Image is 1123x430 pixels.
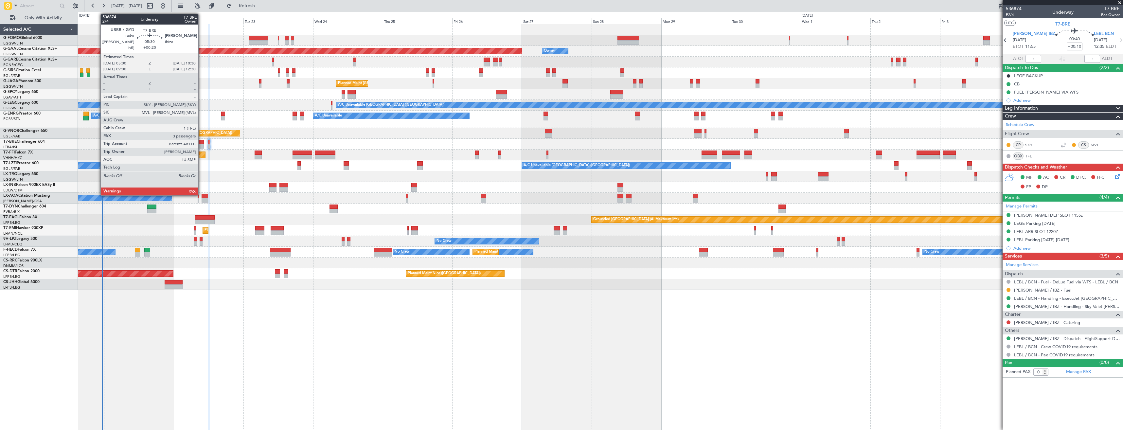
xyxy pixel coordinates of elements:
[205,225,267,235] div: Planned Maint [GEOGRAPHIC_DATA]
[940,18,1010,24] div: Fri 3
[383,18,453,24] div: Thu 25
[1014,212,1083,218] div: [PERSON_NAME] DEP SLOT 1155z
[1006,12,1022,18] span: P2/4
[1099,253,1109,260] span: (3/5)
[1005,164,1067,171] span: Dispatch Checks and Weather
[395,247,410,257] div: No Crew
[1060,174,1065,181] span: CR
[3,68,41,72] a: G-SIRSCitation Excel
[1005,327,1019,334] span: Others
[1014,279,1118,285] a: LEBL / BCN - Fuel - DeLux Fuel via WFS - LEBL / BCN
[104,18,174,24] div: Sun 21
[3,41,23,46] a: EGGW/LTN
[3,242,22,247] a: LFMD/CEQ
[3,36,20,40] span: G-FOMO
[315,111,342,121] div: A/C Unavailable
[1042,184,1048,190] span: DP
[3,285,20,290] a: LFPB/LBG
[3,90,17,94] span: G-SPCY
[243,18,313,24] div: Tue 23
[544,46,555,56] div: Owner
[3,194,18,198] span: LX-AOA
[1055,21,1071,27] span: T7-BRE
[524,161,630,170] div: A/C Unavailable [GEOGRAPHIC_DATA] ([GEOGRAPHIC_DATA])
[3,237,37,241] a: 9H-LPZLegacy 500
[3,226,43,230] a: T7-EMIHawker 900XP
[924,247,939,257] div: No Crew
[129,128,232,138] div: Planned Maint [GEOGRAPHIC_DATA] ([GEOGRAPHIC_DATA])
[802,13,813,19] div: [DATE]
[111,3,142,9] span: [DATE] - [DATE]
[3,231,23,236] a: LFMN/NCE
[3,112,19,116] span: G-ENRG
[3,259,42,262] a: CS-RRCFalcon 900LX
[3,215,19,219] span: T7-EAGL
[1066,369,1091,375] a: Manage PAX
[1052,9,1074,16] div: Underway
[1006,5,1022,12] span: 536874
[3,140,17,144] span: T7-BRE
[3,134,20,139] a: EGLF/FAB
[3,199,42,204] a: [PERSON_NAME]/QSA
[233,4,261,8] span: Refresh
[1005,130,1029,138] span: Flight Crew
[522,18,592,24] div: Sat 27
[1013,141,1024,149] div: CP
[17,16,69,20] span: Only With Activity
[3,183,16,187] span: LX-INB
[1078,141,1089,149] div: CS
[801,18,870,24] div: Wed 1
[1006,369,1030,375] label: Planned PAX
[3,129,47,133] a: G-VNORChallenger 650
[338,79,441,88] div: Planned Maint [GEOGRAPHIC_DATA] ([GEOGRAPHIC_DATA])
[1025,142,1040,148] a: SKY
[1091,142,1105,148] a: MVL
[1043,174,1049,181] span: AC
[1014,287,1071,293] a: [PERSON_NAME] / IBZ - Fuel
[1014,89,1078,95] div: FUEL [PERSON_NAME] VIA WFS
[3,248,18,252] span: F-HECD
[1099,359,1109,366] span: (0/0)
[1013,245,1120,251] div: Add new
[1094,31,1114,37] span: LEBL BCN
[661,18,731,24] div: Mon 29
[3,177,23,182] a: EGGW/LTN
[1094,44,1104,50] span: 12:35
[93,111,176,121] div: A/C Unavailable [GEOGRAPHIC_DATA] (Stansted)
[731,18,801,24] div: Tue 30
[3,58,18,62] span: G-GARE
[3,161,17,165] span: T7-LZZI
[452,18,522,24] div: Fri 26
[1013,98,1120,103] div: Add new
[1005,359,1012,367] span: Pax
[870,18,940,24] div: Thu 2
[3,194,50,198] a: LX-AOACitation Mustang
[1014,237,1069,242] div: LEBL Parking [DATE]-[DATE]
[3,280,17,284] span: CS-JHH
[3,47,18,51] span: G-GAAL
[3,220,20,225] a: LFPB/LBG
[408,269,481,278] div: Planned Maint Nice ([GEOGRAPHIC_DATA])
[1005,194,1020,202] span: Permits
[1005,113,1016,120] span: Crew
[3,79,18,83] span: G-JAGA
[592,18,661,24] div: Sun 28
[1005,253,1022,260] span: Services
[593,215,679,224] div: Grounded [GEOGRAPHIC_DATA] (Al Maktoum Intl)
[3,63,23,67] a: EGNR/CEG
[1014,296,1120,301] a: LEBL / BCN - Handling - ExecuJet [GEOGRAPHIC_DATA] [PERSON_NAME]/BCN
[7,13,71,23] button: Only With Activity
[3,36,42,40] a: G-FOMOGlobal 6000
[1099,64,1109,71] span: (2/2)
[1014,352,1095,358] a: LEBL / BCN - Pax COVID19 requirements
[3,101,17,105] span: G-LEGC
[1025,55,1041,63] input: --:--
[1014,81,1020,87] div: CB
[3,151,15,154] span: T7-FFI
[3,129,19,133] span: G-VNOR
[474,247,578,257] div: Planned Maint [GEOGRAPHIC_DATA] ([GEOGRAPHIC_DATA])
[223,1,263,11] button: Refresh
[174,18,243,24] div: Mon 22
[3,58,57,62] a: G-GARECessna Citation XLS+
[3,101,38,105] a: G-LEGCLegacy 600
